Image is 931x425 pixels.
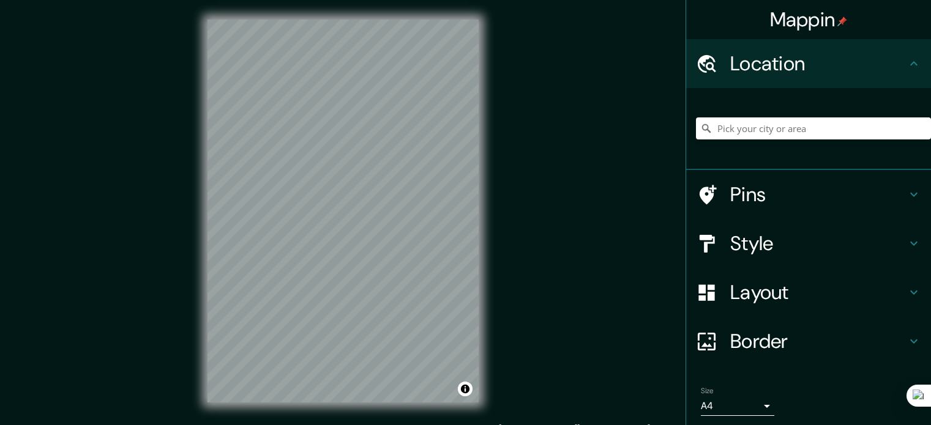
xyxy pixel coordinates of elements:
[730,182,907,207] h4: Pins
[686,170,931,219] div: Pins
[730,280,907,305] h4: Layout
[208,20,479,402] canvas: Map
[686,219,931,268] div: Style
[837,17,847,26] img: pin-icon.png
[730,51,907,76] h4: Location
[730,231,907,256] h4: Style
[686,39,931,88] div: Location
[686,268,931,317] div: Layout
[458,382,473,396] button: Toggle attribution
[701,386,714,396] label: Size
[770,7,848,32] h4: Mappin
[701,396,774,416] div: A4
[686,317,931,366] div: Border
[730,329,907,353] h4: Border
[696,117,931,139] input: Pick your city or area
